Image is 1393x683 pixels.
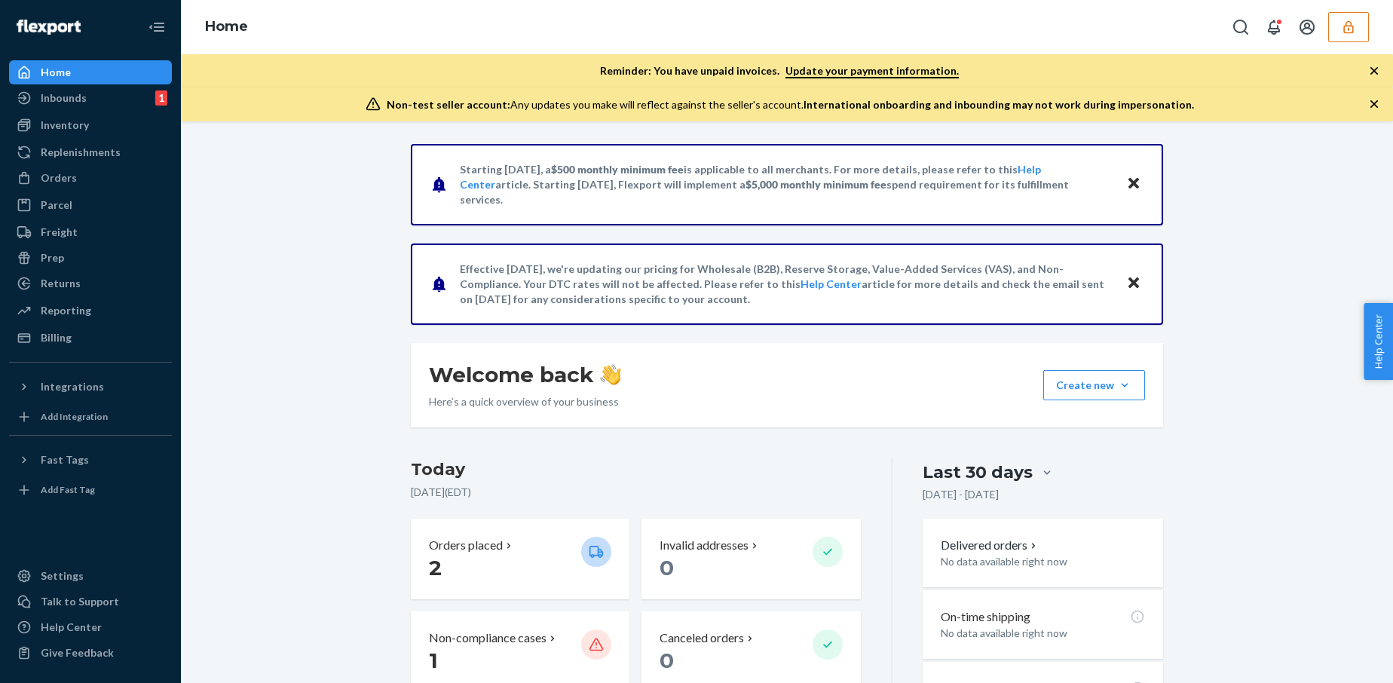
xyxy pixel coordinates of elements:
[9,193,172,217] a: Parcel
[941,537,1039,554] button: Delivered orders
[41,483,95,496] div: Add Fast Tag
[9,641,172,665] button: Give Feedback
[804,98,1194,111] span: International onboarding and inbounding may not work during impersonation.
[41,330,72,345] div: Billing
[41,65,71,80] div: Home
[1226,12,1256,42] button: Open Search Box
[41,645,114,660] div: Give Feedback
[9,564,172,588] a: Settings
[429,629,546,647] p: Non-compliance cases
[41,410,108,423] div: Add Integration
[41,250,64,265] div: Prep
[9,405,172,429] a: Add Integration
[41,594,119,609] div: Talk to Support
[1295,638,1378,675] iframe: Opens a widget where you can chat to one of our agents
[9,590,172,614] button: Talk to Support
[41,118,89,133] div: Inventory
[41,303,91,318] div: Reporting
[660,555,674,580] span: 0
[600,63,959,78] p: Reminder: You have unpaid invoices.
[460,262,1112,307] p: Effective [DATE], we're updating our pricing for Wholesale (B2B), Reserve Storage, Value-Added Se...
[411,458,861,482] h3: Today
[41,620,102,635] div: Help Center
[429,537,503,554] p: Orders placed
[941,608,1030,626] p: On-time shipping
[142,12,172,42] button: Close Navigation
[923,487,999,502] p: [DATE] - [DATE]
[551,163,684,176] span: $500 monthly minimum fee
[1124,173,1143,195] button: Close
[941,554,1145,569] p: No data available right now
[9,113,172,137] a: Inventory
[745,178,886,191] span: $5,000 monthly minimum fee
[9,140,172,164] a: Replenishments
[1043,370,1145,400] button: Create new
[1124,273,1143,295] button: Close
[9,271,172,296] a: Returns
[1364,303,1393,380] button: Help Center
[801,277,862,290] a: Help Center
[41,170,77,185] div: Orders
[41,225,78,240] div: Freight
[411,485,861,500] p: [DATE] ( EDT )
[9,220,172,244] a: Freight
[205,18,248,35] a: Home
[660,629,744,647] p: Canceled orders
[41,276,81,291] div: Returns
[193,5,260,49] ol: breadcrumbs
[9,246,172,270] a: Prep
[923,461,1033,484] div: Last 30 days
[387,97,1194,112] div: Any updates you make will reflect against the seller's account.
[41,145,121,160] div: Replenishments
[429,555,442,580] span: 2
[41,379,104,394] div: Integrations
[9,615,172,639] a: Help Center
[9,86,172,110] a: Inbounds1
[785,64,959,78] a: Update your payment information.
[1259,12,1289,42] button: Open notifications
[429,648,438,673] span: 1
[9,448,172,472] button: Fast Tags
[660,537,749,554] p: Invalid addresses
[9,375,172,399] button: Integrations
[429,361,621,388] h1: Welcome back
[941,626,1145,641] p: No data available right now
[660,648,674,673] span: 0
[9,166,172,190] a: Orders
[641,519,860,599] button: Invalid addresses 0
[387,98,510,111] span: Non-test seller account:
[9,326,172,350] a: Billing
[600,364,621,385] img: hand-wave emoji
[41,90,87,106] div: Inbounds
[41,452,89,467] div: Fast Tags
[1292,12,1322,42] button: Open account menu
[155,90,167,106] div: 1
[411,519,629,599] button: Orders placed 2
[9,60,172,84] a: Home
[9,299,172,323] a: Reporting
[17,20,81,35] img: Flexport logo
[41,568,84,583] div: Settings
[9,478,172,502] a: Add Fast Tag
[429,394,621,409] p: Here’s a quick overview of your business
[460,162,1112,207] p: Starting [DATE], a is applicable to all merchants. For more details, please refer to this article...
[41,198,72,213] div: Parcel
